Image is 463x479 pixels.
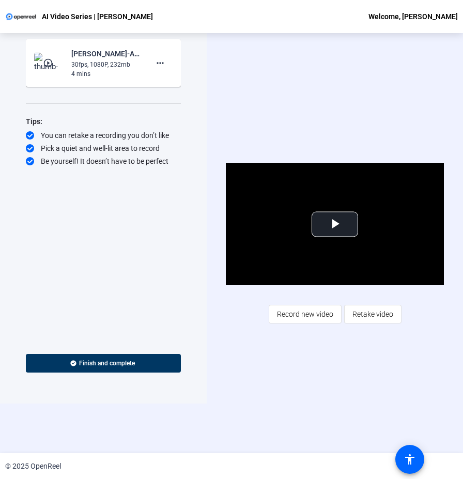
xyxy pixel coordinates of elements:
[5,461,61,472] div: © 2025 OpenReel
[226,163,444,285] div: Video Player
[312,211,358,237] button: Play Video
[71,60,141,69] div: 30fps, 1080P, 232mb
[43,58,55,68] mat-icon: play_circle_outline
[34,53,65,73] img: thumb-nail
[26,143,181,153] div: Pick a quiet and well-lit area to record
[404,453,416,466] mat-icon: accessibility
[352,304,393,324] span: Retake video
[26,156,181,166] div: Be yourself! It doesn’t have to be perfect
[269,305,342,323] button: Record new video
[71,69,141,79] div: 4 mins
[26,130,181,141] div: You can retake a recording you don’t like
[26,354,181,373] button: Finish and complete
[368,10,458,23] div: Welcome, [PERSON_NAME]
[71,48,141,60] div: [PERSON_NAME]-AI Video Series - [PERSON_NAME] Video Series - [PERSON_NAME]-1759873848172-webcam
[26,115,181,128] div: Tips:
[79,359,135,367] span: Finish and complete
[154,57,166,69] mat-icon: more_horiz
[344,305,402,323] button: Retake video
[277,304,333,324] span: Record new video
[42,10,153,23] p: AI Video Series | [PERSON_NAME]
[5,11,37,22] img: OpenReel logo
